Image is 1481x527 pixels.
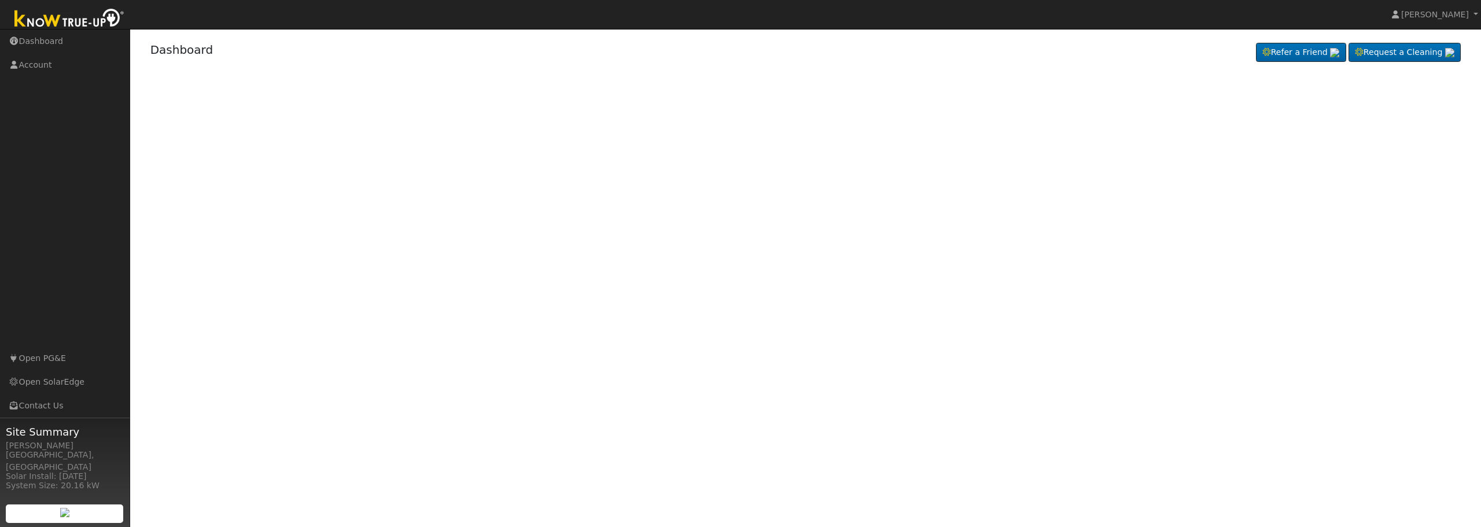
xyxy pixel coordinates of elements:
img: retrieve [60,508,69,517]
img: retrieve [1330,48,1339,57]
img: retrieve [1445,48,1454,57]
a: Request a Cleaning [1349,43,1461,62]
div: System Size: 20.16 kW [6,480,124,492]
div: [GEOGRAPHIC_DATA], [GEOGRAPHIC_DATA] [6,449,124,473]
div: Solar Install: [DATE] [6,470,124,482]
a: Dashboard [150,43,213,57]
span: [PERSON_NAME] [1401,10,1469,19]
a: Refer a Friend [1256,43,1346,62]
div: [PERSON_NAME] [6,440,124,452]
img: Know True-Up [9,6,130,32]
span: Site Summary [6,424,124,440]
